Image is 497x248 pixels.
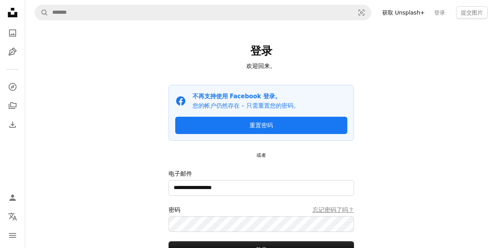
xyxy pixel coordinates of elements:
[313,206,354,213] font: 忘记密码了吗？
[257,152,266,158] font: 或者
[5,98,20,114] a: 收藏
[35,5,48,20] button: 搜索 Unsplash
[461,9,483,16] font: 提交图片
[313,205,354,215] a: 忘记密码了吗？
[249,122,273,129] font: 重置密码
[250,44,272,57] font: 登录
[35,5,371,20] form: 在全站范围内查找视觉效果
[5,228,20,243] button: 菜单
[169,180,354,196] input: 电子邮件
[5,79,20,95] a: 探索
[5,44,20,60] a: 插图
[169,206,180,213] font: 密码
[456,6,488,19] button: 提交图片
[434,9,445,16] font: 登录
[5,209,20,224] button: 语言
[169,216,354,232] input: 密码忘记密码了吗？
[5,5,20,22] a: 首页 — Unsplash
[246,62,276,70] font: 欢迎回来。
[5,190,20,206] a: 登录 / 注册
[175,117,347,134] a: 重置密码
[429,6,450,19] a: 登录
[193,102,299,109] font: 您的帐户仍然存在 – 只需重置您的密码。
[5,117,20,132] a: 下载历史记录
[352,5,371,20] button: 视觉搜索
[382,9,425,16] font: 获取 Unsplash+
[193,93,281,100] font: 不再支持使用 Facebook 登录。
[169,170,192,177] font: 电子邮件
[5,25,20,41] a: 照片
[378,6,429,19] a: 获取 Unsplash+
